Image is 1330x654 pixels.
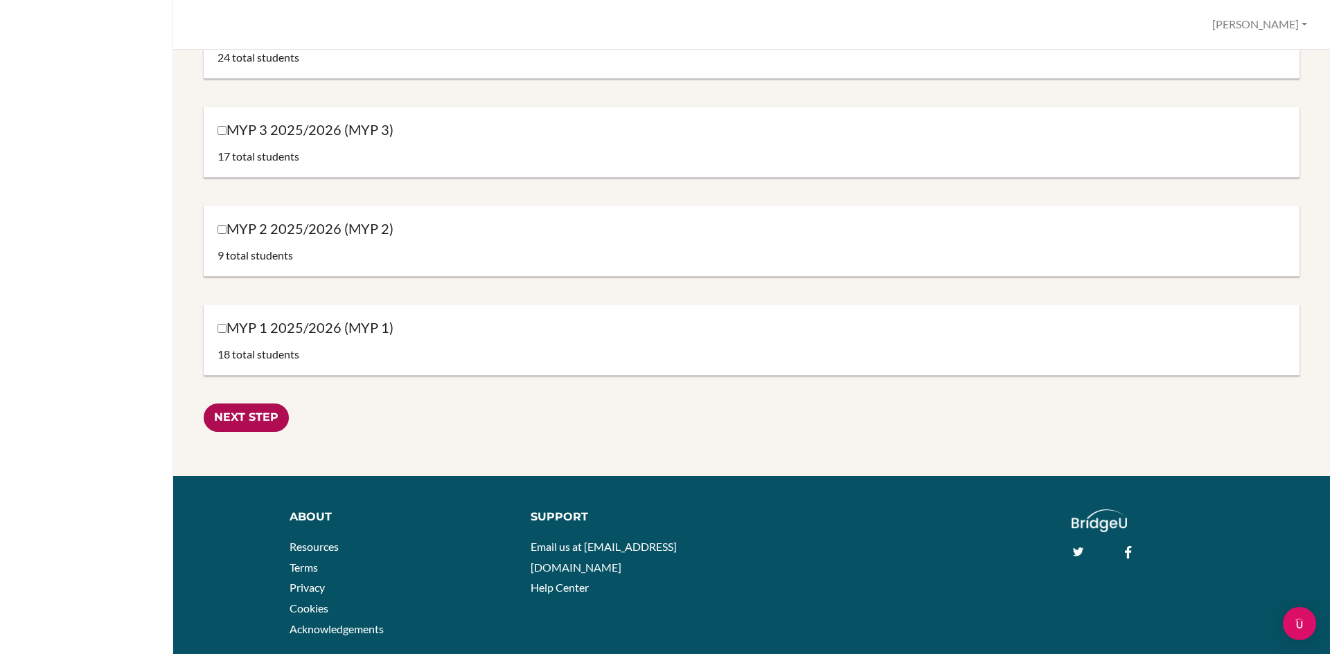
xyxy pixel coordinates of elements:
input: MYP 3 2025/2026 (MYP 3) [218,126,227,135]
label: MYP 2 2025/2026 (MYP 2) [218,219,393,238]
a: Help Center [531,581,589,594]
button: [PERSON_NAME] [1206,12,1313,37]
input: Next Step [204,403,289,432]
a: Cookies [290,601,328,615]
label: MYP 3 2025/2026 (MYP 3) [218,120,393,139]
label: MYP 1 2025/2026 (MYP 1) [218,318,393,337]
a: Email us at [EMAIL_ADDRESS][DOMAIN_NAME] [531,540,677,574]
a: Privacy [290,581,325,594]
a: Terms [290,561,318,574]
input: MYP 1 2025/2026 (MYP 1) [218,324,227,333]
div: About [290,509,511,525]
div: Support [531,509,739,525]
a: Resources [290,540,339,553]
img: logo_white@2x-f4f0deed5e89b7ecb1c2cc34c3e3d731f90f0f143d5ea2071677605dd97b5244.png [1072,509,1128,532]
input: MYP 2 2025/2026 (MYP 2) [218,225,227,234]
a: Acknowledgements [290,622,384,635]
span: 24 total students [218,51,299,64]
span: 9 total students [218,248,293,262]
span: 18 total students [218,347,299,361]
span: 17 total students [218,149,299,163]
div: Open Intercom Messenger [1283,607,1316,640]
